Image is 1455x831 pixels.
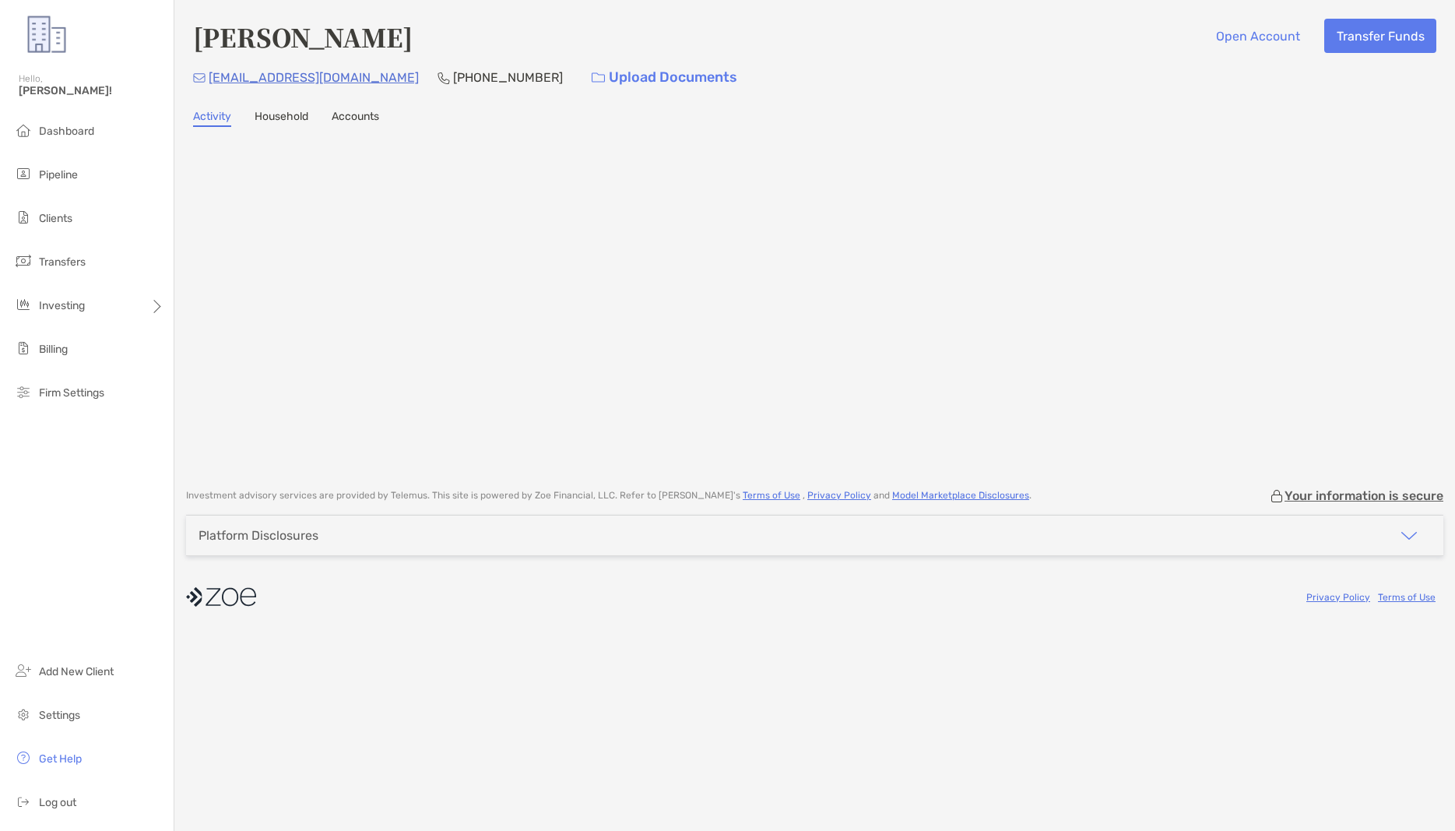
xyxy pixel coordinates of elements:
[1285,488,1443,503] p: Your information is secure
[39,796,76,809] span: Log out
[1306,592,1370,603] a: Privacy Policy
[14,661,33,680] img: add_new_client icon
[892,490,1029,501] a: Model Marketplace Disclosures
[255,110,308,127] a: Household
[19,6,75,62] img: Zoe Logo
[209,68,419,87] p: [EMAIL_ADDRESS][DOMAIN_NAME]
[186,579,256,614] img: company logo
[39,709,80,722] span: Settings
[186,490,1032,502] p: Investment advisory services are provided by Telemus . This site is powered by Zoe Financial, LLC...
[1400,526,1418,545] img: icon arrow
[743,490,800,501] a: Terms of Use
[592,72,605,83] img: button icon
[193,19,413,55] h4: [PERSON_NAME]
[14,792,33,811] img: logout icon
[193,110,231,127] a: Activity
[199,528,318,543] div: Platform Disclosures
[39,343,68,356] span: Billing
[39,752,82,766] span: Get Help
[14,208,33,227] img: clients icon
[193,73,206,83] img: Email Icon
[39,212,72,225] span: Clients
[14,339,33,357] img: billing icon
[14,121,33,139] img: dashboard icon
[14,164,33,183] img: pipeline icon
[14,382,33,401] img: firm-settings icon
[1324,19,1436,53] button: Transfer Funds
[39,125,94,138] span: Dashboard
[807,490,871,501] a: Privacy Policy
[19,84,164,97] span: [PERSON_NAME]!
[332,110,379,127] a: Accounts
[1204,19,1312,53] button: Open Account
[582,61,747,94] a: Upload Documents
[39,168,78,181] span: Pipeline
[453,68,563,87] p: [PHONE_NUMBER]
[14,295,33,314] img: investing icon
[14,748,33,767] img: get-help icon
[1378,592,1436,603] a: Terms of Use
[14,705,33,724] img: settings icon
[39,299,85,312] span: Investing
[438,72,450,84] img: Phone Icon
[39,386,104,400] span: Firm Settings
[39,255,86,269] span: Transfers
[39,665,114,678] span: Add New Client
[14,252,33,270] img: transfers icon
